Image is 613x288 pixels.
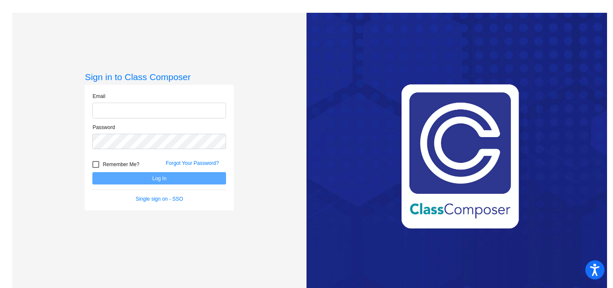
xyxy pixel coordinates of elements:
[136,196,183,202] a: Single sign on - SSO
[92,92,105,100] label: Email
[85,72,234,82] h3: Sign in to Class Composer
[92,172,226,184] button: Log In
[166,160,219,166] a: Forgot Your Password?
[103,159,139,170] span: Remember Me?
[92,124,115,131] label: Password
